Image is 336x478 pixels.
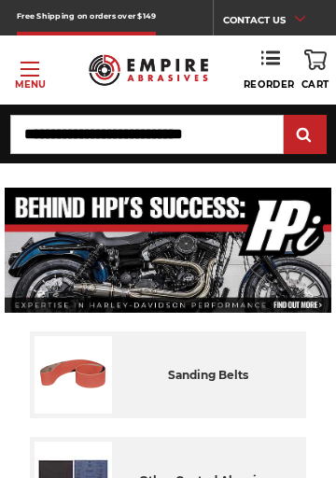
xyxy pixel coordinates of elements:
p: Menu [15,77,46,91]
img: Empire Abrasives [89,47,208,93]
a: Reorder [244,49,295,91]
span: Toggle menu [21,68,39,70]
a: Cart [301,49,329,91]
img: Sanding Belts [35,336,112,414]
span: Reorder [244,78,295,91]
img: Banner for an interview featuring Horsepower Inc who makes Harley performance upgrades featured o... [5,188,332,313]
input: Submit [287,117,324,154]
div: sanding belts [115,336,301,414]
a: CONTACT US [223,9,319,35]
span: Cart [301,78,329,91]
